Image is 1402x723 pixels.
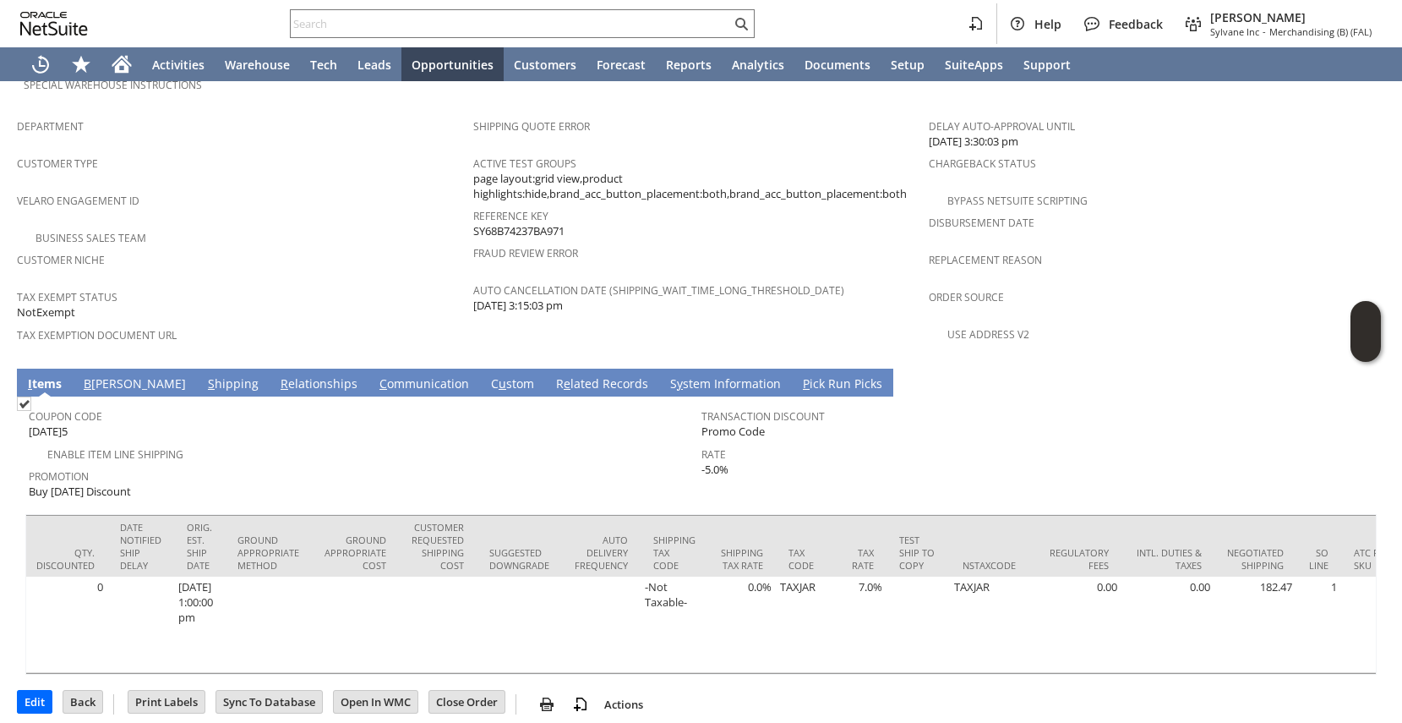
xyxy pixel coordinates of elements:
[487,375,538,394] a: Custom
[17,290,117,304] a: Tax Exempt Status
[17,328,177,342] a: Tax Exemption Document URL
[570,694,591,715] img: add-record.svg
[499,375,506,392] span: u
[17,304,75,320] span: NotExempt
[537,694,557,715] img: print.svg
[564,375,570,392] span: e
[722,47,794,81] a: Analytics
[30,54,51,74] svg: Recent Records
[935,47,1013,81] a: SuiteApps
[899,534,937,572] div: Test Ship To Copy
[208,375,215,392] span: S
[101,47,142,81] a: Home
[237,534,299,572] div: Ground Appropriate Method
[597,697,650,712] a: Actions
[1210,25,1259,38] span: Sylvane Inc
[1350,301,1381,362] iframe: Click here to launch Oracle Guided Learning Help Panel
[412,521,464,572] div: Customer Requested Shipping Cost
[29,424,68,440] span: [DATE]5
[120,521,161,572] div: Date Notified Ship Delay
[71,54,91,74] svg: Shortcuts
[20,47,61,81] a: Recent Records
[473,171,921,202] span: page layout:grid view,product highlights:hide,brand_acc_button_placement:both,brand_acc_button_pl...
[35,231,146,245] a: Business Sales Team
[552,375,652,394] a: Related Records
[17,156,98,171] a: Customer Type
[473,156,576,171] a: Active Test Groups
[799,375,886,394] a: Pick Run Picks
[701,409,825,424] a: Transaction Discount
[375,375,473,394] a: Communication
[347,47,401,81] a: Leads
[17,194,139,208] a: Velaro Engagement ID
[1121,577,1214,673] td: 0.00
[379,375,387,392] span: C
[29,409,102,424] a: Coupon Code
[805,57,870,73] span: Documents
[334,691,417,713] input: Open In WMC
[281,375,288,392] span: R
[776,577,839,673] td: TAXJAR
[216,691,322,713] input: Sync To Database
[17,397,31,411] img: Checked
[28,375,32,392] span: I
[401,47,504,81] a: Opportunities
[17,119,84,134] a: Department
[803,375,810,392] span: P
[514,57,576,73] span: Customers
[666,375,785,394] a: System Information
[310,57,337,73] span: Tech
[1210,9,1372,25] span: [PERSON_NAME]
[788,546,826,572] div: Tax Code
[84,375,91,392] span: B
[852,546,874,572] div: Tax Rate
[473,223,565,239] span: SY68B74237BA971
[929,253,1042,267] a: Replacement reason
[653,534,696,572] div: Shipping Tax Code
[489,546,549,572] div: Suggested Downgrade
[473,246,578,260] a: Fraud Review Error
[1214,577,1296,673] td: 182.47
[142,47,215,81] a: Activities
[950,577,1028,673] td: TAXJAR
[656,47,722,81] a: Reports
[963,559,1016,572] div: NSTaxCode
[794,47,881,81] a: Documents
[187,521,212,572] div: Orig. Est. Ship Date
[112,54,132,74] svg: Home
[473,119,590,134] a: Shipping Quote Error
[225,57,290,73] span: Warehouse
[61,47,101,81] div: Shortcuts
[641,577,708,673] td: -Not Taxable-
[276,375,362,394] a: Relationships
[429,691,505,713] input: Close Order
[929,290,1004,304] a: Order Source
[24,375,66,394] a: Items
[473,283,844,298] a: Auto Cancellation Date (shipping_wait_time_long_threshold_date)
[1109,16,1163,32] span: Feedback
[721,546,763,572] div: Shipping Tax Rate
[666,57,712,73] span: Reports
[701,447,726,462] a: Rate
[47,447,183,462] a: Enable Item Line Shipping
[947,194,1088,208] a: Bypass NetSuite Scripting
[929,134,1018,150] span: [DATE] 3:30:03 pm
[325,534,386,572] div: Ground Appropriate Cost
[473,209,548,223] a: Reference Key
[1263,25,1266,38] span: -
[63,691,102,713] input: Back
[17,253,105,267] a: Customer Niche
[732,57,784,73] span: Analytics
[1134,546,1202,572] div: Intl. Duties & Taxes
[473,298,563,314] span: [DATE] 3:15:03 pm
[929,119,1075,134] a: Delay Auto-Approval Until
[79,375,190,394] a: B[PERSON_NAME]
[1269,25,1372,38] span: Merchandising (B) (FAL)
[357,57,391,73] span: Leads
[29,484,131,500] span: Buy [DATE] Discount
[1296,577,1341,673] td: 1
[36,546,95,572] div: Qty. Discounted
[29,469,89,484] a: Promotion
[1034,16,1061,32] span: Help
[300,47,347,81] a: Tech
